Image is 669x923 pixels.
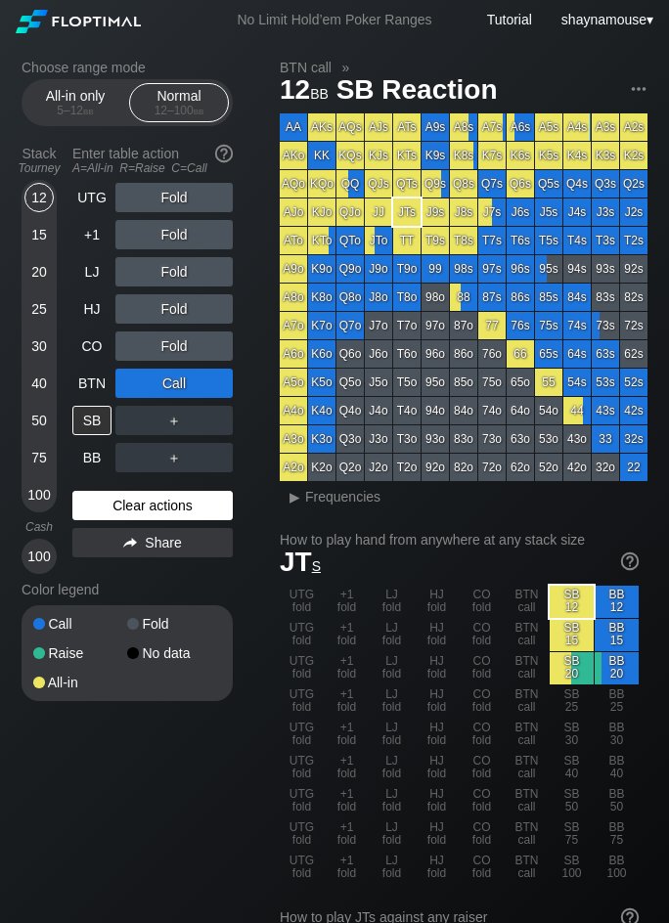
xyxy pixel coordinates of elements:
[393,142,421,169] div: KTs
[33,646,127,660] div: Raise
[336,369,364,396] div: Q5o
[422,170,449,198] div: Q9s
[535,369,562,396] div: 55
[365,425,392,453] div: J3o
[280,818,324,851] div: UTG fold
[535,284,562,311] div: 85s
[535,142,562,169] div: K5s
[365,397,392,424] div: J4o
[325,619,369,651] div: +1 fold
[282,485,307,508] div: ▸
[30,84,120,121] div: All-in only
[415,652,459,684] div: HJ fold
[14,161,65,175] div: Tourney
[280,719,324,751] div: UTG fold
[72,491,233,520] div: Clear actions
[505,586,549,618] div: BTN call
[365,454,392,481] div: J2o
[24,542,54,571] div: 100
[336,255,364,283] div: Q9o
[535,113,562,141] div: A5s
[280,198,307,226] div: AJo
[312,553,321,575] span: s
[550,652,594,684] div: SB 20
[22,574,233,605] div: Color legend
[535,255,562,283] div: 95s
[280,369,307,396] div: A5o
[620,227,647,254] div: T2s
[393,454,421,481] div: T2o
[450,312,477,339] div: 87o
[478,369,506,396] div: 75o
[280,113,307,141] div: AA
[72,257,111,286] div: LJ
[370,752,414,784] div: LJ fold
[592,170,619,198] div: Q3s
[308,198,335,226] div: KJo
[24,443,54,472] div: 75
[365,284,392,311] div: J8o
[280,547,321,577] span: JT
[393,255,421,283] div: T9o
[134,84,224,121] div: Normal
[72,294,111,324] div: HJ
[478,425,506,453] div: 73o
[422,397,449,424] div: 94o
[365,340,392,368] div: J6o
[365,113,392,141] div: AJs
[563,312,591,339] div: 74s
[33,676,127,689] div: All-in
[507,170,534,198] div: Q6s
[72,220,111,249] div: +1
[280,586,324,618] div: UTG fold
[280,142,307,169] div: AKo
[308,369,335,396] div: K5o
[280,397,307,424] div: A4o
[422,198,449,226] div: J9s
[393,113,421,141] div: ATs
[535,312,562,339] div: 75s
[370,652,414,684] div: LJ fold
[507,312,534,339] div: 76s
[34,104,116,117] div: 5 – 12
[620,255,647,283] div: 92s
[207,12,461,32] div: No Limit Hold’em Poker Ranges
[280,454,307,481] div: A2o
[505,752,549,784] div: BTN call
[507,284,534,311] div: 86s
[336,198,364,226] div: QJo
[563,340,591,368] div: 64s
[550,586,594,618] div: SB 12
[550,719,594,751] div: SB 30
[535,397,562,424] div: 54o
[280,652,324,684] div: UTG fold
[115,369,233,398] div: Call
[550,818,594,851] div: SB 75
[277,75,332,108] span: 12
[505,719,549,751] div: BTN call
[507,255,534,283] div: 96s
[422,284,449,311] div: 98o
[478,227,506,254] div: T7s
[336,284,364,311] div: Q8o
[592,227,619,254] div: T3s
[280,255,307,283] div: A9o
[592,397,619,424] div: 43s
[478,142,506,169] div: K7s
[415,752,459,784] div: HJ fold
[460,685,504,718] div: CO fold
[592,113,619,141] div: A3s
[280,619,324,651] div: UTG fold
[308,454,335,481] div: K2o
[595,818,639,851] div: BB 75
[450,113,477,141] div: A8s
[592,454,619,481] div: 32o
[561,12,647,27] span: shaynamouse
[557,9,656,30] div: ▾
[280,532,639,548] h2: How to play hand from anywhere at any stack size
[115,443,233,472] div: ＋
[336,170,364,198] div: QQ
[370,719,414,751] div: LJ fold
[478,454,506,481] div: 72o
[620,198,647,226] div: J2s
